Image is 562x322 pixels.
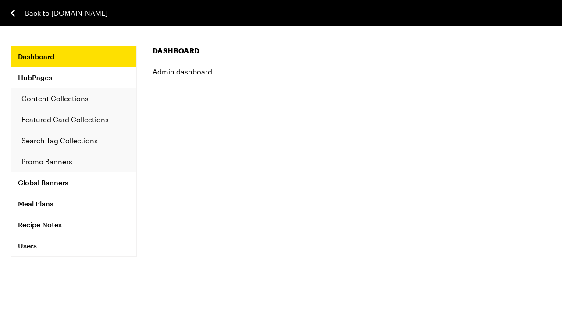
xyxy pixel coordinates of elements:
[11,172,136,193] a: Global Banners
[153,67,551,77] h4: Admin dashboard
[11,46,136,67] a: Dashboard
[11,67,136,88] a: HubPages
[153,46,551,56] h1: Dashboard
[11,109,136,130] a: Featured Card Collections
[11,214,136,235] a: Recipe Notes
[11,88,136,109] a: Content Collections
[11,193,136,214] a: Meal Plans
[11,151,136,172] a: Promo Banners
[11,130,136,151] a: Search Tag Collections
[25,8,108,18] span: Back to [DOMAIN_NAME]
[11,235,136,256] a: Users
